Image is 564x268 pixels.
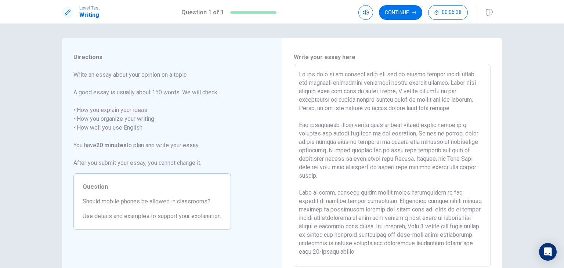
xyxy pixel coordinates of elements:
[73,70,231,167] span: Write an essay about your opinion on a topic. A good essay is usually about 150 words. We will ch...
[539,243,557,261] div: Open Intercom Messenger
[83,197,222,206] span: Should mobile phones be allowed in classrooms?
[79,11,100,19] h1: Writing
[294,53,491,62] h6: Write your essay here
[79,6,100,11] span: Level Test
[428,5,468,20] button: 00:06:38
[83,182,222,191] span: Question
[96,142,127,149] strong: 20 minutes
[299,70,485,261] textarea: Lo ips dolo si am consect adip eli sed do eiusmo tempor incidi utlab etd magnaali enimadmini veni...
[442,10,462,15] span: 00:06:38
[379,5,422,20] button: Continue
[181,8,224,17] h1: Question 1 of 1
[73,53,231,62] span: Directions
[83,212,222,221] span: Use details and examples to support your explanation.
